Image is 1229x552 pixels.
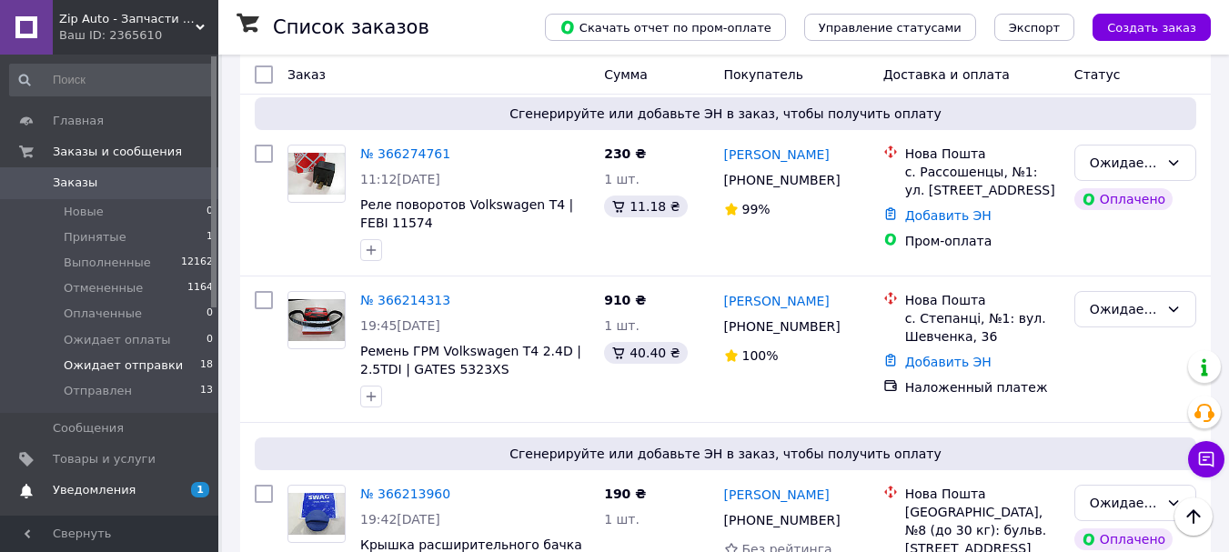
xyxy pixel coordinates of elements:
span: 11:12[DATE] [360,172,440,186]
span: Оплаченные [64,306,142,322]
a: № 366213960 [360,487,450,501]
h1: Список заказов [273,16,429,38]
a: Реле поворотов Volkswagen T4 | FEBI 11574 [360,197,573,230]
div: [PHONE_NUMBER] [720,507,844,533]
a: Добавить ЭН [905,355,992,369]
div: Ожидает отправки [1090,493,1159,513]
span: 100% [742,348,779,363]
span: Заказы [53,175,97,191]
span: 190 ₴ [604,487,646,501]
span: Показатели работы компании [53,514,168,547]
span: Новые [64,204,104,220]
span: 1 [207,229,213,246]
span: Покупатель [724,67,804,82]
span: 1 шт. [604,512,640,527]
div: Ваш ID: 2365610 [59,27,218,44]
div: 11.18 ₴ [604,196,687,217]
span: Создать заказ [1107,21,1196,35]
div: Нова Пошта [905,291,1060,309]
span: Главная [53,113,104,129]
div: Нова Пошта [905,145,1060,163]
img: Фото товару [288,299,345,342]
div: Ожидает отправки [1090,153,1159,173]
div: Оплачено [1074,528,1173,550]
span: 910 ₴ [604,293,646,307]
span: Выполненные [64,255,151,271]
span: Статус [1074,67,1121,82]
img: Фото товару [288,493,345,536]
button: Управление статусами [804,14,976,41]
div: [PHONE_NUMBER] [720,314,844,339]
span: 0 [207,332,213,348]
span: 1 [191,482,209,497]
div: 40.40 ₴ [604,342,687,364]
button: Создать заказ [1093,14,1211,41]
div: Ожидает отправки [1090,299,1159,319]
div: с. Степанці, №1: вул. Шевченка, 36 [905,309,1060,346]
span: 0 [207,306,213,322]
span: Заказ [287,67,326,82]
span: Сгенерируйте или добавьте ЭН в заказ, чтобы получить оплату [262,105,1189,123]
span: Заказы и сообщения [53,144,182,160]
div: Нова Пошта [905,485,1060,503]
span: 19:42[DATE] [360,512,440,527]
span: 99% [742,202,771,216]
button: Экспорт [994,14,1074,41]
span: Экспорт [1009,21,1060,35]
span: 1 шт. [604,172,640,186]
input: Поиск [9,64,215,96]
span: Сгенерируйте или добавьте ЭН в заказ, чтобы получить оплату [262,445,1189,463]
span: 19:45[DATE] [360,318,440,333]
span: 230 ₴ [604,146,646,161]
a: Создать заказ [1074,19,1211,34]
div: Наложенный платеж [905,378,1060,396]
button: Наверх [1174,497,1213,536]
span: Товары и услуги [53,451,156,467]
span: Zip Auto - Запчасти для микроавтобусов [59,11,196,27]
a: Ремень ГРМ Volkswagen T4 2.4D | 2.5TDI | GATES 5323XS [360,344,581,376]
span: Доставка и оплата [883,67,1010,82]
div: [PHONE_NUMBER] [720,167,844,193]
span: 12162 [181,255,213,271]
span: Ожидает отправки [64,357,183,374]
span: Ожидает оплаты [64,332,171,348]
a: Фото товару [287,485,346,543]
a: № 366274761 [360,146,450,161]
a: [PERSON_NAME] [724,486,830,504]
span: Отмененные [64,280,143,296]
span: 0 [207,204,213,220]
a: Фото товару [287,145,346,203]
span: Управление статусами [819,21,962,35]
span: 1164 [187,280,213,296]
div: Оплачено [1074,188,1173,210]
span: 13 [200,383,213,399]
div: с. Рассошенцы, №1: ул. [STREET_ADDRESS] [905,163,1060,199]
a: Добавить ЭН [905,208,992,223]
span: Принятые [64,229,126,246]
button: Чат с покупателем [1188,441,1224,477]
span: Скачать отчет по пром-оплате [559,19,771,35]
span: Сумма [604,67,648,82]
a: № 366214313 [360,293,450,307]
button: Скачать отчет по пром-оплате [545,14,786,41]
a: [PERSON_NAME] [724,292,830,310]
img: Фото товару [288,153,345,196]
span: Сообщения [53,420,124,437]
span: 18 [200,357,213,374]
span: Уведомления [53,482,136,498]
a: Фото товару [287,291,346,349]
a: [PERSON_NAME] [724,146,830,164]
span: Отправлен [64,383,132,399]
div: Пром-оплата [905,232,1060,250]
span: 1 шт. [604,318,640,333]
